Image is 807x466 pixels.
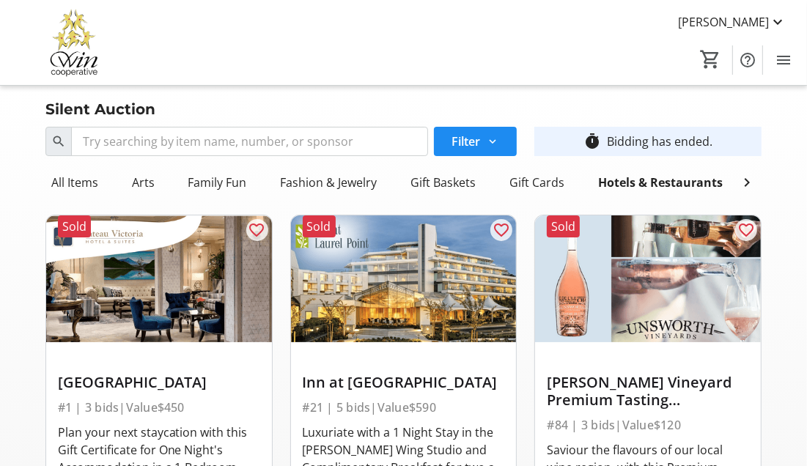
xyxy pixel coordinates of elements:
div: Bidding has ended. [607,133,712,150]
div: Sold [58,215,91,237]
div: #1 | 3 bids | Value $450 [58,397,260,418]
div: Fashion & Jewelry [275,168,383,197]
button: Cart [697,46,723,73]
div: Gift Cards [504,168,571,197]
div: Sold [547,215,580,237]
img: Inn at Laurel Point [291,215,517,342]
span: [PERSON_NAME] [678,13,769,31]
div: #21 | 5 bids | Value $590 [303,397,505,418]
div: Sold [303,215,336,237]
div: #84 | 3 bids | Value $120 [547,415,749,435]
div: Inn at [GEOGRAPHIC_DATA] [303,374,505,391]
div: Arts [126,168,161,197]
div: [GEOGRAPHIC_DATA] [58,374,260,391]
button: Filter [434,127,517,156]
button: [PERSON_NAME] [666,10,798,34]
input: Try searching by item name, number, or sponsor [71,127,429,156]
button: Menu [769,45,798,75]
img: Victoria Women In Need Community Cooperative's Logo [9,6,139,79]
mat-icon: favorite_outline [737,221,755,239]
div: All Items [45,168,104,197]
mat-icon: favorite_outline [493,221,510,239]
mat-icon: timer_outline [583,133,601,150]
span: Filter [452,133,480,150]
mat-icon: favorite_outline [248,221,266,239]
img: Chateau Victoria Hotel and Suites [46,215,272,342]
div: Gift Baskets [405,168,482,197]
div: Silent Auction [37,97,164,121]
div: [PERSON_NAME] Vineyard Premium Tasting Experience [547,374,749,409]
img: Unsworth Vineyard Premium Tasting Experience [535,215,761,342]
div: Family Fun [183,168,253,197]
button: Help [733,45,762,75]
div: Hotels & Restaurants [593,168,729,197]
